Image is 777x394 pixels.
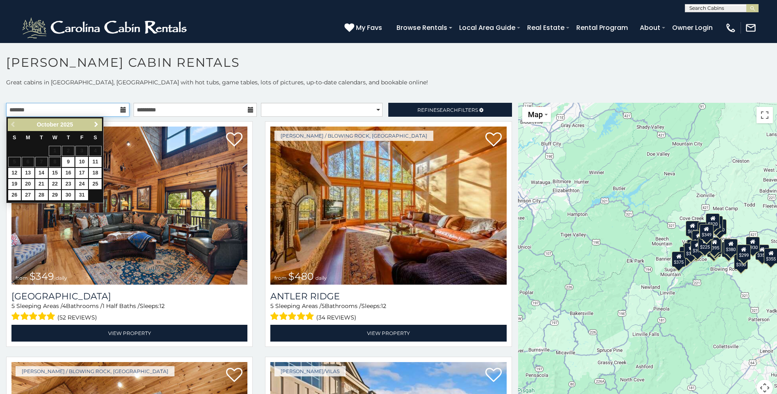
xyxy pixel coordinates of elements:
[388,103,512,117] a: RefineSearchFilters
[159,302,165,310] span: 12
[755,245,769,260] div: $355
[75,190,88,200] a: 31
[698,222,711,238] div: $565
[35,179,48,189] a: 21
[62,168,75,178] a: 16
[89,168,102,178] a: 18
[37,121,59,128] span: October
[26,135,30,140] span: Monday
[62,179,75,189] a: 23
[49,190,61,200] a: 29
[270,302,506,323] div: Sleeping Areas / Bathrooms / Sleeps:
[736,245,750,260] div: $299
[89,179,102,189] a: 25
[724,239,738,254] div: $380
[11,291,247,302] a: [GEOGRAPHIC_DATA]
[698,236,712,252] div: $225
[75,179,88,189] a: 24
[722,242,736,257] div: $695
[522,107,551,122] button: Change map style
[707,237,721,253] div: $395
[315,275,327,281] span: daily
[745,22,757,34] img: mail-regular-white.png
[455,20,519,35] a: Local Area Guide
[437,107,458,113] span: Search
[11,302,247,323] div: Sleeping Areas / Bathrooms / Sleeps:
[11,127,247,285] img: Diamond Creek Lodge
[725,22,736,34] img: phone-regular-white.png
[274,131,433,141] a: [PERSON_NAME] / Blowing Rock, [GEOGRAPHIC_DATA]
[62,190,75,200] a: 30
[322,302,325,310] span: 5
[13,135,16,140] span: Sunday
[485,367,502,384] a: Add to favorites
[288,270,314,282] span: $480
[62,302,66,310] span: 4
[52,135,57,140] span: Wednesday
[62,157,75,167] a: 9
[56,275,67,281] span: daily
[11,291,247,302] h3: Diamond Creek Lodge
[22,179,34,189] a: 20
[528,110,543,119] span: Map
[692,231,706,246] div: $410
[392,20,451,35] a: Browse Rentals
[94,135,97,140] span: Saturday
[746,237,760,252] div: $930
[226,367,242,384] a: Add to favorites
[226,131,242,149] a: Add to favorites
[49,179,61,189] a: 22
[381,302,386,310] span: 12
[40,135,43,140] span: Tuesday
[274,366,346,376] a: [PERSON_NAME]/Vilas
[706,213,720,229] div: $320
[734,254,748,269] div: $350
[93,121,100,128] span: Next
[270,325,506,342] a: View Property
[22,190,34,200] a: 27
[80,135,84,140] span: Friday
[485,131,502,149] a: Add to favorites
[11,302,15,310] span: 5
[67,135,70,140] span: Thursday
[270,127,506,285] a: Antler Ridge from $480 daily
[672,251,686,267] div: $375
[668,20,717,35] a: Owner Login
[8,168,21,178] a: 12
[35,190,48,200] a: 28
[11,325,247,342] a: View Property
[11,127,247,285] a: Diamond Creek Lodge from $349 daily
[16,366,174,376] a: [PERSON_NAME] / Blowing Rock, [GEOGRAPHIC_DATA]
[35,168,48,178] a: 14
[684,243,698,258] div: $325
[700,224,714,240] div: $349
[75,157,88,167] a: 10
[16,275,28,281] span: from
[686,221,700,236] div: $635
[636,20,664,35] a: About
[8,190,21,200] a: 26
[20,16,190,40] img: White-1-2.png
[89,157,102,167] a: 11
[60,121,73,128] span: 2025
[8,179,21,189] a: 19
[57,312,97,323] span: (52 reviews)
[417,107,478,113] span: Refine Filters
[270,127,506,285] img: Antler Ridge
[75,168,88,178] a: 17
[572,20,632,35] a: Rental Program
[270,302,274,310] span: 5
[49,168,61,178] a: 15
[102,302,140,310] span: 1 Half Baths /
[757,107,773,123] button: Toggle fullscreen view
[22,168,34,178] a: 13
[523,20,569,35] a: Real Estate
[691,240,705,256] div: $395
[274,275,287,281] span: from
[344,23,384,33] a: My Favs
[316,312,356,323] span: (34 reviews)
[91,120,101,130] a: Next
[356,23,382,33] span: My Favs
[270,291,506,302] a: Antler Ridge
